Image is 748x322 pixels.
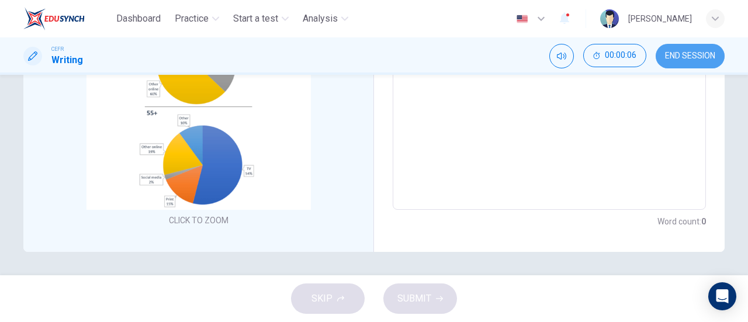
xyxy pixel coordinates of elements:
span: END SESSION [665,51,715,61]
img: en [515,15,529,23]
div: Open Intercom Messenger [708,282,736,310]
span: Start a test [233,12,278,26]
h1: Writing [51,53,83,67]
button: Analysis [298,8,353,29]
button: Start a test [228,8,293,29]
button: 00:00:06 [583,44,646,67]
a: EduSynch logo [23,7,112,30]
img: Profile picture [600,9,619,28]
button: Dashboard [112,8,165,29]
span: Practice [175,12,209,26]
button: END SESSION [656,44,725,68]
span: Analysis [303,12,338,26]
span: 00:00:06 [605,51,636,60]
span: CEFR [51,45,64,53]
strong: 0 [701,217,706,226]
img: EduSynch logo [23,7,85,30]
div: Hide [583,44,646,68]
button: Practice [170,8,224,29]
span: Dashboard [116,12,161,26]
h6: Word count : [657,214,706,228]
div: Mute [549,44,574,68]
div: [PERSON_NAME] [628,12,692,26]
